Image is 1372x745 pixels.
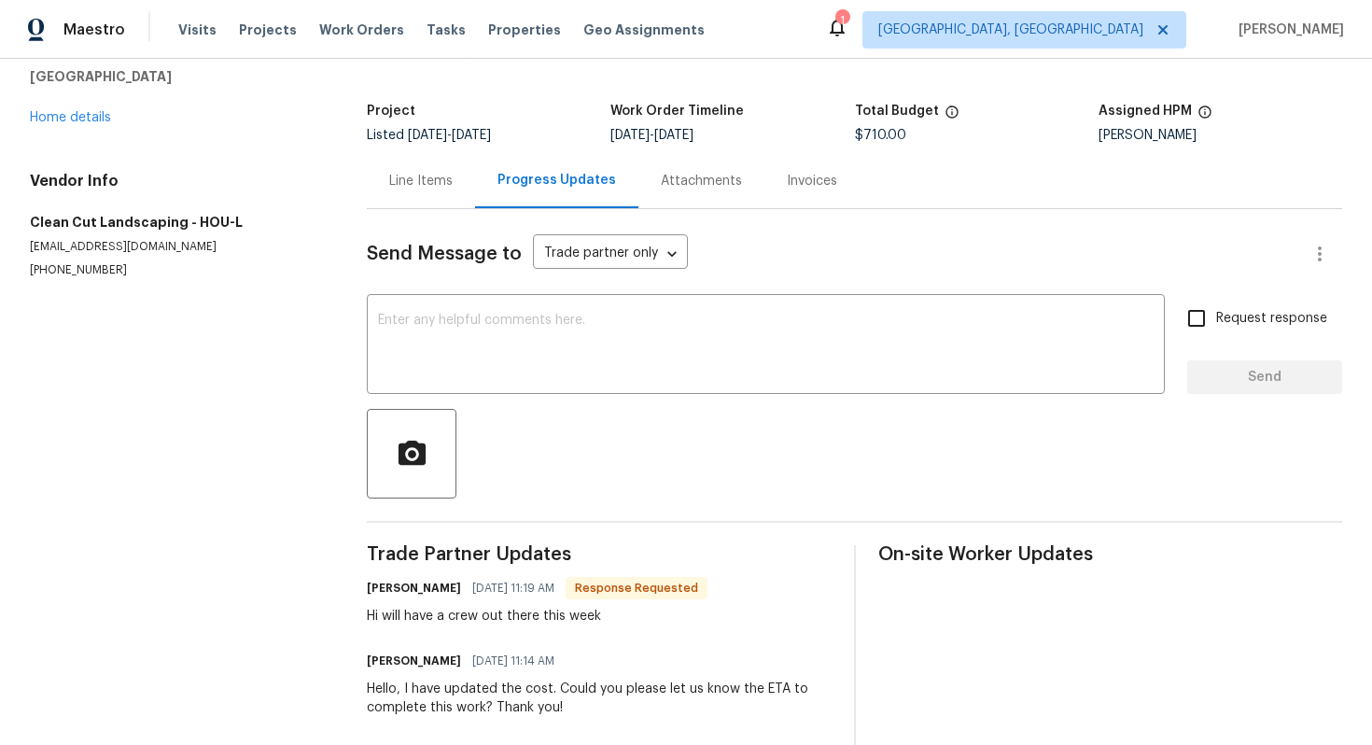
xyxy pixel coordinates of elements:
div: Invoices [787,172,837,190]
span: Projects [239,21,297,39]
span: Tasks [427,23,466,36]
div: Hi will have a crew out there this week [367,607,707,626]
span: [GEOGRAPHIC_DATA], [GEOGRAPHIC_DATA] [878,21,1143,39]
span: - [408,129,491,142]
h5: [GEOGRAPHIC_DATA] [30,67,322,86]
span: Response Requested [567,579,706,597]
p: [EMAIL_ADDRESS][DOMAIN_NAME] [30,239,322,255]
span: [DATE] 11:19 AM [472,579,554,597]
h4: Vendor Info [30,172,322,190]
div: Progress Updates [497,171,616,190]
span: On-site Worker Updates [878,545,1343,564]
span: The hpm assigned to this work order. [1197,105,1212,129]
span: Geo Assignments [583,21,705,39]
h5: Clean Cut Landscaping - HOU-L [30,213,322,232]
div: 1 [835,11,848,30]
div: Attachments [661,172,742,190]
span: Send Message to [367,245,522,263]
span: Request response [1216,309,1327,329]
div: Trade partner only [533,239,688,270]
p: [PHONE_NUMBER] [30,262,322,278]
div: [PERSON_NAME] [1099,129,1342,142]
span: Properties [488,21,561,39]
div: Hello, I have updated the cost. Could you please let us know the ETA to complete this work? Thank... [367,680,832,717]
h6: [PERSON_NAME] [367,652,461,670]
span: Visits [178,21,217,39]
h6: [PERSON_NAME] [367,579,461,597]
span: [DATE] [452,129,491,142]
span: Maestro [63,21,125,39]
a: Home details [30,111,111,124]
h5: Total Budget [855,105,939,118]
span: - [610,129,693,142]
h5: Assigned HPM [1099,105,1192,118]
span: [DATE] [610,129,650,142]
span: Trade Partner Updates [367,545,832,564]
span: [DATE] 11:14 AM [472,652,554,670]
span: $710.00 [855,129,906,142]
span: [DATE] [654,129,693,142]
span: [PERSON_NAME] [1231,21,1344,39]
span: Work Orders [319,21,404,39]
h5: Project [367,105,415,118]
div: Line Items [389,172,453,190]
span: Listed [367,129,491,142]
span: The total cost of line items that have been proposed by Opendoor. This sum includes line items th... [945,105,959,129]
span: [DATE] [408,129,447,142]
h5: Work Order Timeline [610,105,744,118]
